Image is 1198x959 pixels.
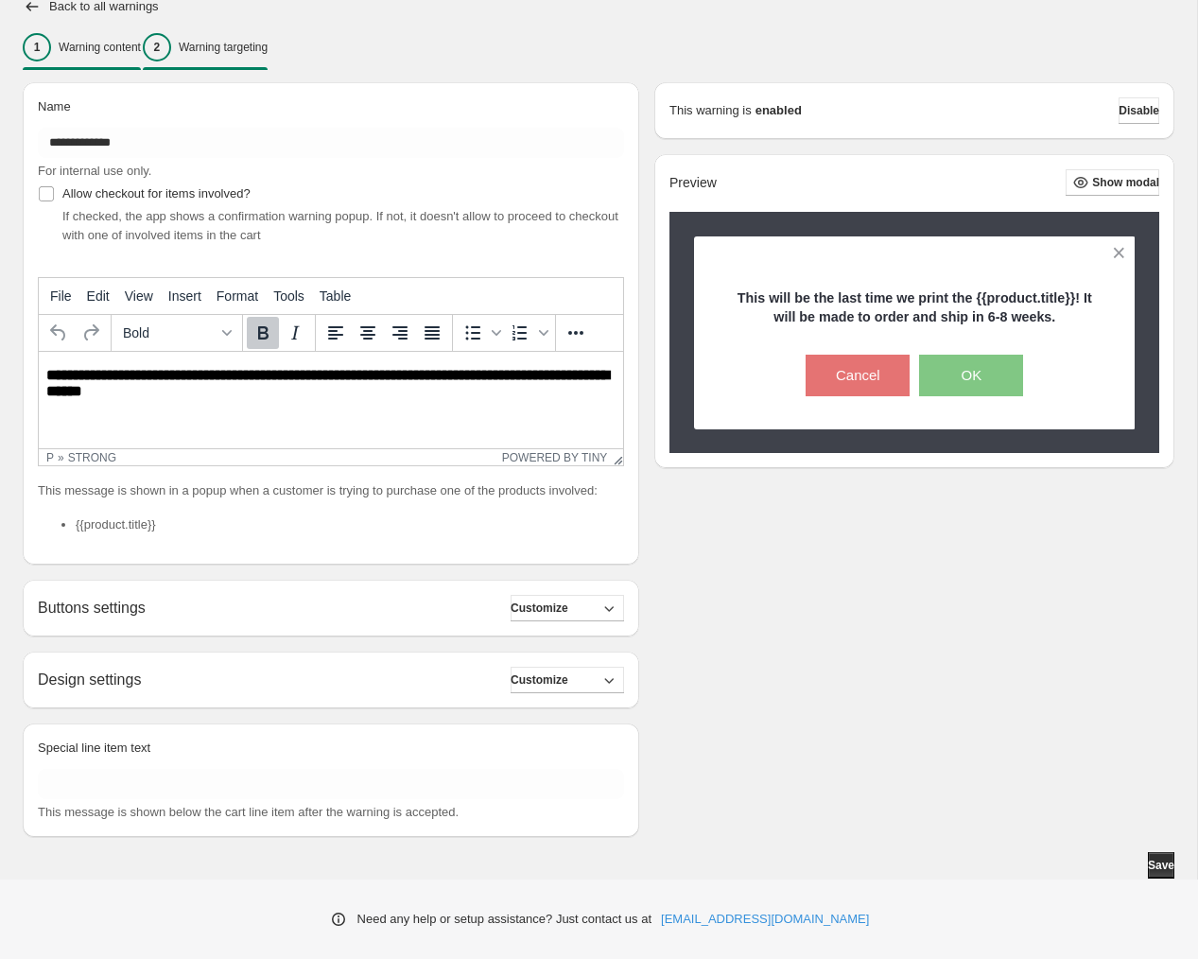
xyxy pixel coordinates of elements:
span: File [50,288,72,304]
div: Numbered list [504,317,551,349]
button: Justify [416,317,448,349]
span: Format [217,288,258,304]
button: Customize [511,595,624,621]
button: OK [919,355,1023,396]
div: 2 [143,33,171,61]
button: Align right [384,317,416,349]
span: For internal use only. [38,164,151,178]
span: This message is shown below the cart line item after the warning is accepted. [38,805,459,819]
button: Show modal [1066,169,1159,196]
span: Insert [168,288,201,304]
a: [EMAIL_ADDRESS][DOMAIN_NAME] [661,910,869,929]
h2: Design settings [38,671,141,689]
div: Resize [607,449,623,465]
li: {{product.title}} [76,515,624,534]
p: Warning targeting [179,40,268,55]
button: 1Warning content [23,27,141,67]
span: Edit [87,288,110,304]
span: Bold [123,325,216,340]
button: Customize [511,667,624,693]
span: Name [38,99,71,113]
span: Special line item text [38,741,150,755]
span: Tools [273,288,304,304]
span: If checked, the app shows a confirmation warning popup. If not, it doesn't allow to proceed to ch... [62,209,618,242]
span: View [125,288,153,304]
button: Disable [1119,97,1159,124]
button: Undo [43,317,75,349]
button: Bold [247,317,279,349]
span: Table [320,288,351,304]
h2: Preview [669,175,717,191]
button: Align left [320,317,352,349]
span: Customize [511,672,568,688]
div: p [46,451,54,464]
button: Save [1148,852,1174,879]
button: Redo [75,317,107,349]
button: More... [560,317,592,349]
h2: Buttons settings [38,599,146,617]
button: Cancel [806,355,910,396]
div: strong [68,451,116,464]
iframe: Rich Text Area [39,352,623,448]
strong: enabled [755,101,802,120]
span: Disable [1119,103,1159,118]
div: 1 [23,33,51,61]
button: Align center [352,317,384,349]
a: Powered by Tiny [502,451,608,464]
button: Italic [279,317,311,349]
p: Warning content [59,40,141,55]
span: Show modal [1092,175,1159,190]
div: » [58,451,64,464]
span: Save [1148,858,1174,873]
span: Customize [511,601,568,616]
span: Allow checkout for items involved? [62,186,251,201]
div: Bullet list [457,317,504,349]
p: This warning is [669,101,752,120]
button: 2Warning targeting [143,27,268,67]
strong: This will be the last time we print the {{product.title}}! It will be made to order and ship in 6... [738,290,1092,324]
button: Formats [115,317,238,349]
p: This message is shown in a popup when a customer is trying to purchase one of the products involved: [38,481,624,500]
